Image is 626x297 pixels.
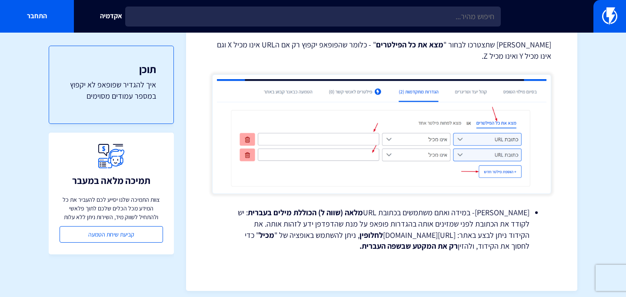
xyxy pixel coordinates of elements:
[60,195,163,221] p: צוות התמיכה שלנו יסייע לכם להעביר את כל המידע מכל הכלים שלכם לתוך פלאשי ולהתחיל לשווק מיד, השירות...
[67,63,156,75] h3: תוכן
[248,207,363,217] strong: מלאה (שווה ל) הכוללת מילים בעברית
[67,79,156,101] a: איך להגדיר שפופאפ לא יקפוץ במספר עמודים מסוימים
[360,241,458,251] strong: רק את המקטע שבשפה העברית.
[259,230,274,240] strong: מכיל
[234,207,529,252] li: [PERSON_NAME]- במידה ואתם משתמשים בכתובת URL : יש לקודד את הכתובת לפני שמזינים אותה בהגדרות פופאפ...
[60,226,163,243] a: קביעת שיחת הטמעה
[376,40,443,50] strong: מצא את כל הפילטרים
[360,230,383,240] strong: לחלופין
[125,7,501,27] input: חיפוש מהיר...
[72,175,150,186] h3: תמיכה מלאה במעבר
[212,39,551,61] p: [PERSON_NAME] שתצטרכו לבחור " " - כלומר שהפופאפ יקפוץ רק אם הURL אינו מכיל X וגם אינו מכיל Y ואינ...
